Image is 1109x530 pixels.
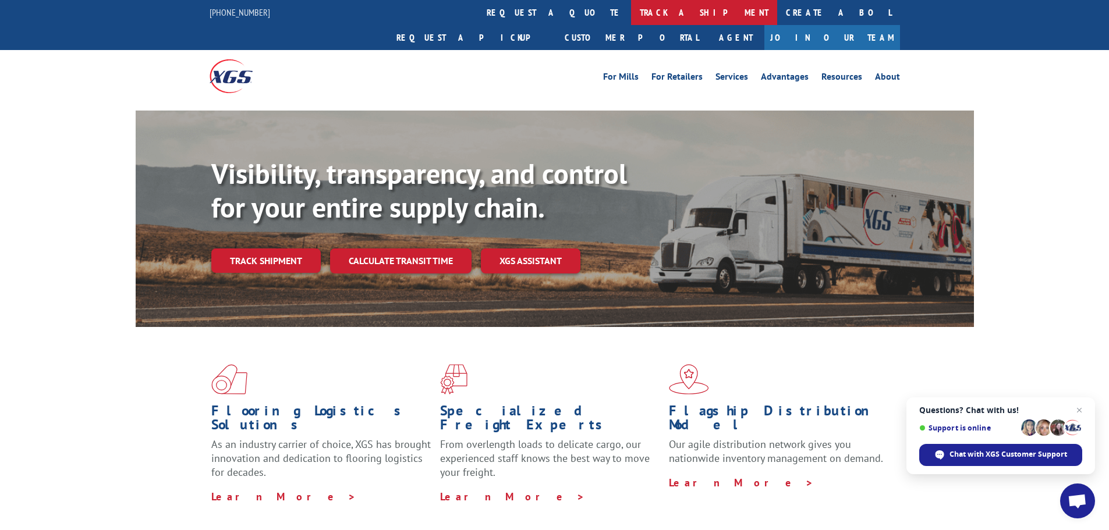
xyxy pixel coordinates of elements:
[481,248,580,273] a: XGS ASSISTANT
[211,404,431,437] h1: Flooring Logistics Solutions
[651,72,703,85] a: For Retailers
[211,490,356,503] a: Learn More >
[761,72,809,85] a: Advantages
[211,364,247,394] img: xgs-icon-total-supply-chain-intelligence-red
[556,25,707,50] a: Customer Portal
[669,476,814,489] a: Learn More >
[1060,483,1095,518] div: Open chat
[669,404,889,437] h1: Flagship Distribution Model
[211,437,431,479] span: As an industry carrier of choice, XGS has brought innovation and dedication to flooring logistics...
[603,72,639,85] a: For Mills
[440,404,660,437] h1: Specialized Freight Experts
[440,364,467,394] img: xgs-icon-focused-on-flooring-red
[211,155,627,225] b: Visibility, transparency, and control for your entire supply chain.
[440,490,585,503] a: Learn More >
[715,72,748,85] a: Services
[210,6,270,18] a: [PHONE_NUMBER]
[440,437,660,489] p: From overlength loads to delicate cargo, our experienced staff knows the best way to move your fr...
[919,444,1082,466] div: Chat with XGS Customer Support
[669,364,709,394] img: xgs-icon-flagship-distribution-model-red
[707,25,764,50] a: Agent
[919,405,1082,415] span: Questions? Chat with us!
[211,248,321,273] a: Track shipment
[388,25,556,50] a: Request a pickup
[919,424,1017,432] span: Support is online
[669,437,883,465] span: Our agile distribution network gives you nationwide inventory management on demand.
[875,72,900,85] a: About
[821,72,862,85] a: Resources
[764,25,900,50] a: Join Our Team
[1072,403,1086,417] span: Close chat
[949,449,1067,460] span: Chat with XGS Customer Support
[330,248,472,273] a: Calculate transit time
